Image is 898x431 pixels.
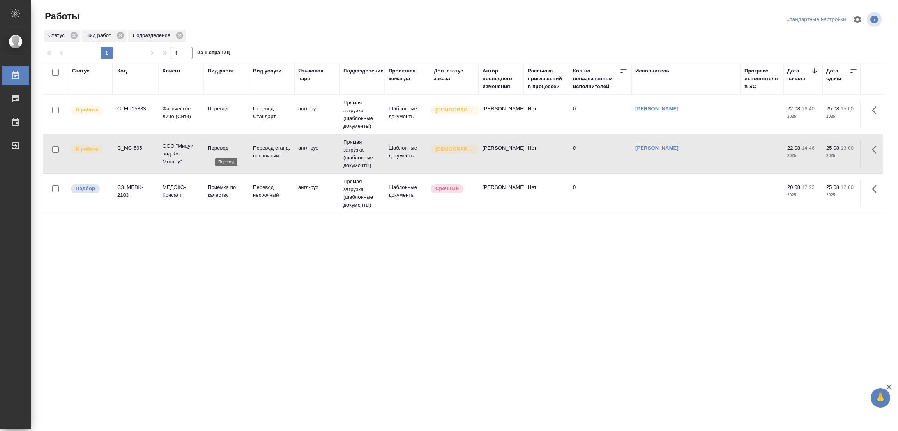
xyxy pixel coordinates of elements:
p: Перевод несрочный [253,184,290,199]
div: Рассылка приглашений в процессе? [528,67,565,90]
div: Прогресс исполнителя в SC [744,67,780,90]
p: Подбор [76,185,95,193]
div: split button [784,14,848,26]
div: C3_MEDK-2103 [117,184,155,199]
div: Исполнитель выполняет работу [70,105,109,115]
div: Доп. статус заказа [434,67,475,83]
span: Работы [43,10,80,23]
div: Дата сдачи [826,67,850,83]
td: Нет [524,180,569,207]
td: Шаблонные документы [385,140,430,168]
p: 22.08, [787,106,802,111]
p: Физическое лицо (Сити) [163,105,200,120]
div: Проектная команда [389,67,426,83]
td: [PERSON_NAME] [479,180,524,207]
p: ООО "Мицуи энд Ко. Москоу" [163,142,200,166]
p: 22.08, [787,145,802,151]
div: Подразделение [128,30,186,42]
p: 2025 [826,113,857,120]
p: [DEMOGRAPHIC_DATA] [435,106,474,114]
div: C_FL-15833 [117,105,155,113]
span: из 1 страниц [197,48,230,59]
p: 2025 [826,191,857,199]
td: Нет [524,101,569,128]
p: Вид работ [87,32,114,39]
div: Вид работ [82,30,127,42]
td: [PERSON_NAME] [479,101,524,128]
p: Приёмка по качеству [208,184,245,199]
p: 13:00 [841,145,854,151]
div: Можно подбирать исполнителей [70,184,109,194]
div: Вид услуги [253,67,282,75]
p: В работе [76,145,98,153]
td: Прямая загрузка (шаблонные документы) [339,174,385,213]
span: Посмотреть информацию [867,12,883,27]
td: 0 [569,180,631,207]
p: 2025 [787,113,818,120]
td: Шаблонные документы [385,180,430,207]
button: Здесь прячутся важные кнопки [867,140,886,159]
div: Клиент [163,67,180,75]
td: англ-рус [294,101,339,128]
p: Подразделение [133,32,173,39]
td: Нет [524,140,569,168]
p: 2025 [787,152,818,160]
a: [PERSON_NAME] [635,106,679,111]
td: 0 [569,140,631,168]
div: C_MC-595 [117,144,155,152]
div: Подразделение [343,67,384,75]
p: Срочный [435,185,459,193]
p: 25.08, [826,145,841,151]
td: Прямая загрузка (шаблонные документы) [339,134,385,173]
p: Перевод станд. несрочный [253,144,290,160]
div: Код [117,67,127,75]
p: 14:46 [802,145,815,151]
span: 🙏 [874,390,887,406]
td: 0 [569,101,631,128]
p: [DEMOGRAPHIC_DATA] [435,145,474,153]
div: Исполнитель [635,67,670,75]
p: МЕДЭКС-Консалт [163,184,200,199]
p: В работе [76,106,98,114]
p: Статус [48,32,67,39]
div: Кол-во неназначенных исполнителей [573,67,620,90]
p: 12:22 [802,184,815,190]
div: Статус [44,30,80,42]
td: англ-рус [294,140,339,168]
p: 15:00 [841,106,854,111]
div: Дата начала [787,67,811,83]
button: 🙏 [871,388,890,408]
td: Шаблонные документы [385,101,430,128]
p: 20.08, [787,184,802,190]
td: Прямая загрузка (шаблонные документы) [339,95,385,134]
td: англ-рус [294,180,339,207]
div: Статус [72,67,90,75]
p: Перевод Стандарт [253,105,290,120]
p: 16:40 [802,106,815,111]
div: Языковая пара [298,67,336,83]
a: [PERSON_NAME] [635,145,679,151]
div: Вид работ [208,67,234,75]
span: Настроить таблицу [848,10,867,29]
p: 2025 [826,152,857,160]
p: 12:00 [841,184,854,190]
button: Здесь прячутся важные кнопки [867,101,886,120]
p: 2025 [787,191,818,199]
p: 25.08, [826,106,841,111]
div: Автор последнего изменения [483,67,520,90]
button: Здесь прячутся важные кнопки [867,180,886,198]
p: Перевод [208,144,245,152]
p: 25.08, [826,184,841,190]
div: Исполнитель выполняет работу [70,144,109,155]
td: [PERSON_NAME] [479,140,524,168]
p: Перевод [208,105,245,113]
